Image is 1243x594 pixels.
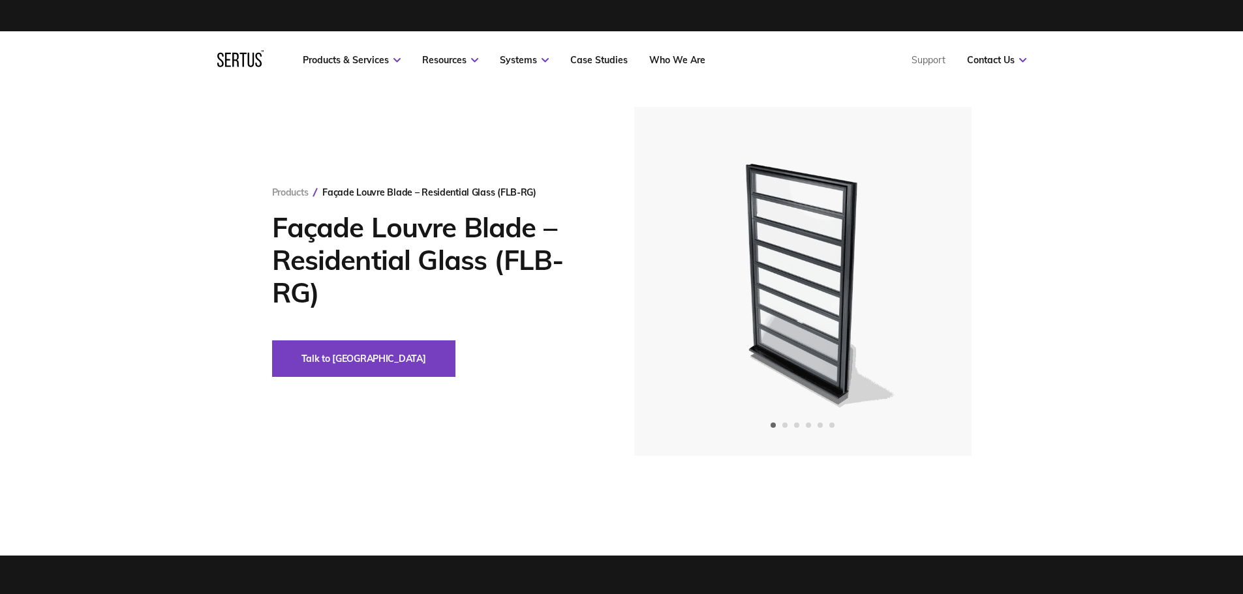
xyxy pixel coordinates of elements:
span: Go to slide 4 [806,423,811,428]
a: Case Studies [570,54,628,66]
span: Go to slide 3 [794,423,799,428]
span: Go to slide 6 [829,423,835,428]
span: Go to slide 5 [818,423,823,428]
a: Resources [422,54,478,66]
a: Products & Services [303,54,401,66]
a: Support [912,54,945,66]
a: Systems [500,54,549,66]
button: Talk to [GEOGRAPHIC_DATA] [272,340,455,377]
a: Contact Us [967,54,1026,66]
h1: Façade Louvre Blade – Residential Glass (FLB-RG) [272,211,595,309]
a: Who We Are [649,54,705,66]
span: Go to slide 2 [782,423,788,428]
a: Products [272,186,309,198]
